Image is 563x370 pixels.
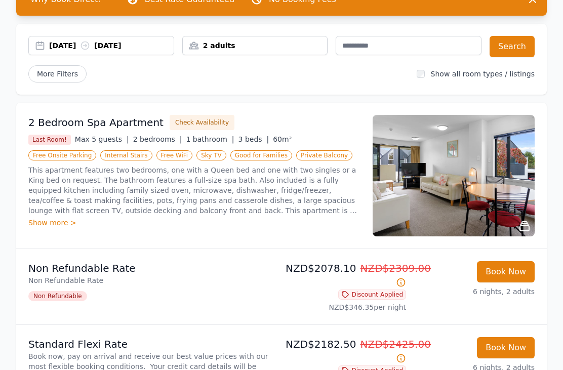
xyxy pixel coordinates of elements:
[28,276,277,286] p: Non Refundable Rate
[296,151,352,161] span: Private Balcony
[28,262,277,276] p: Non Refundable Rate
[490,36,535,58] button: Search
[273,136,292,144] span: 60m²
[186,136,234,144] span: 1 bathroom |
[477,262,535,283] button: Book Now
[100,151,152,161] span: Internal Stairs
[360,339,431,351] span: NZD$2425.00
[156,151,193,161] span: Free WiFi
[28,135,71,145] span: Last Room!
[286,262,406,290] p: NZD$2078.10
[75,136,129,144] span: Max 5 guests |
[196,151,226,161] span: Sky TV
[28,292,87,302] span: Non Refundable
[414,287,535,297] p: 6 nights, 2 adults
[28,166,360,216] p: This apartment features two bedrooms, one with a Queen bed and one with two singles or a King bed...
[28,116,164,130] h3: 2 Bedroom Spa Apartment
[238,136,269,144] span: 3 beds |
[49,41,174,51] div: [DATE] [DATE]
[133,136,182,144] span: 2 bedrooms |
[28,218,360,228] div: Show more >
[28,66,87,83] span: More Filters
[28,151,96,161] span: Free Onsite Parking
[183,41,328,51] div: 2 adults
[286,338,406,366] p: NZD$2182.50
[477,338,535,359] button: Book Now
[338,290,406,300] span: Discount Applied
[286,303,406,313] p: NZD$346.35 per night
[230,151,292,161] span: Good for Families
[170,115,234,131] button: Check Availability
[28,338,277,352] p: Standard Flexi Rate
[431,70,535,78] label: Show all room types / listings
[360,263,431,275] span: NZD$2309.00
